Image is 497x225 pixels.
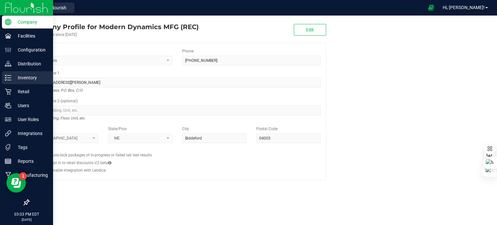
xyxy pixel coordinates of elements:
[5,130,11,137] inline-svg: Integrations
[5,116,11,123] inline-svg: User Roles
[51,152,152,158] label: Auto-lock packages of in-progress or failed lab test results
[11,143,50,151] p: Tags
[6,173,26,193] iframe: Resource center
[256,126,278,132] label: Postal Code
[5,19,11,25] inline-svg: Company
[256,133,321,143] input: Postal Code
[28,22,199,32] div: Modern Dynamics MFG (REC)
[5,144,11,151] inline-svg: Tags
[34,86,83,94] i: Street address, P.O. Box, C/O
[34,114,85,122] i: Suite, Building, Floor, Unit, etc.
[108,126,127,132] label: State/Prov
[34,78,321,87] input: Address
[5,33,11,39] inline-svg: Facilities
[11,46,50,54] p: Configuration
[182,56,321,65] input: (123) 456-7890
[34,98,78,104] label: Address Line 2 (optional)
[5,61,11,67] inline-svg: Distribution
[51,160,111,166] label: Opt in to retail discounts V2 beta
[5,158,11,164] inline-svg: Reports
[5,102,11,109] inline-svg: Users
[3,211,50,217] p: 03:03 PM EDT
[11,32,50,40] p: Facilities
[11,88,50,96] p: Retail
[443,5,485,10] span: Hi, [PERSON_NAME]!
[5,88,11,95] inline-svg: Retail
[11,116,50,123] p: User Roles
[182,133,247,143] input: City
[3,217,50,222] p: [DATE]
[5,47,11,53] inline-svg: Configuration
[11,60,50,68] p: Distribution
[51,167,106,173] label: Enable integration with Lendica
[5,74,11,81] inline-svg: Inventory
[28,32,199,38] div: Account active since [DATE]
[19,172,27,180] iframe: Resource center unread badge
[34,106,321,115] input: Suite, Building, Unit, etc.
[182,126,189,132] label: City
[11,74,50,82] p: Inventory
[11,157,50,165] p: Reports
[34,148,321,152] h2: Configs
[294,24,326,36] button: Edit
[11,102,50,109] p: Users
[182,48,193,54] label: Phone
[11,18,50,26] p: Company
[306,27,314,32] span: Edit
[11,171,50,179] p: Manufacturing
[5,172,11,178] inline-svg: Manufacturing
[424,1,438,14] span: Open Ecommerce Menu
[11,129,50,137] p: Integrations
